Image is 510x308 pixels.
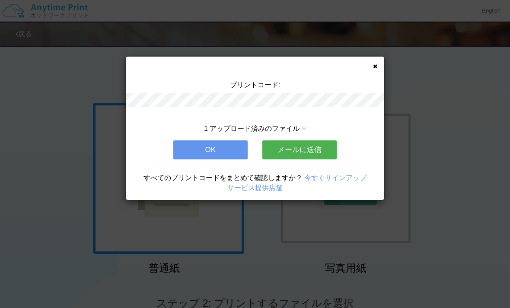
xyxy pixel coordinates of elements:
[143,174,303,181] span: すべてのプリントコードをまとめて確認しますか？
[204,125,300,132] span: 1 アップロード済みのファイル
[304,174,367,181] a: 今すぐサインアップ
[227,184,283,191] a: サービス提供店舗
[262,140,337,159] button: メールに送信
[230,81,280,89] span: プリントコード:
[173,140,248,159] button: OK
